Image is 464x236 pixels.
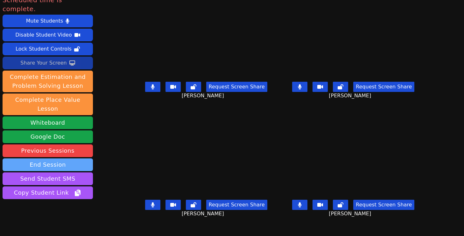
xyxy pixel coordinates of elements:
[3,158,93,171] button: End Session
[329,92,373,100] span: [PERSON_NAME]
[3,15,93,27] button: Mute Students
[16,44,72,54] div: Lock Student Controls
[182,92,226,100] span: [PERSON_NAME]
[3,186,93,199] button: Copy Student Link
[14,188,81,197] span: Copy Student Link
[3,29,93,41] button: Disable Student Video
[3,43,93,55] button: Lock Student Controls
[206,82,267,92] button: Request Screen Share
[206,200,267,210] button: Request Screen Share
[26,16,63,26] div: Mute Students
[3,116,93,129] button: Whiteboard
[353,82,414,92] button: Request Screen Share
[3,71,93,92] button: Complete Estimation and Problem Solving Lesson
[329,210,373,218] span: [PERSON_NAME]
[3,172,93,185] button: Send Student SMS
[3,144,93,157] a: Previous Sessions
[15,30,72,40] div: Disable Student Video
[3,57,93,69] button: Share Your Screen
[182,210,226,218] span: [PERSON_NAME]
[3,130,93,143] a: Google Doc
[3,94,93,115] button: Complete Place Value Lesson
[353,200,414,210] button: Request Screen Share
[20,58,67,68] div: Share Your Screen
